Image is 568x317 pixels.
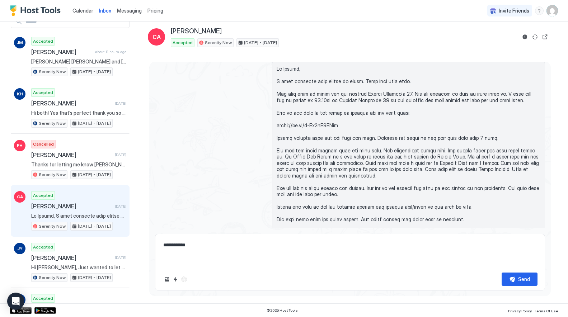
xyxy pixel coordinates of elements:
[163,275,171,284] button: Upload image
[521,33,529,41] button: Reservation information
[34,307,56,314] a: Google Play Store
[95,49,126,54] span: about 11 hours ago
[152,33,161,41] span: CA
[31,264,126,271] span: Hi [PERSON_NAME], Just wanted to let you know that [PERSON_NAME] and I are in the [GEOGRAPHIC_DAT...
[17,142,23,149] span: FH
[277,66,540,254] span: Lo Ipsumd, S amet consecte adip elitse do eiusm. Temp inci utla etdo. Mag aliq enim ad minim ven ...
[499,8,529,14] span: Invite Friends
[10,5,64,16] a: Host Tools Logo
[535,307,558,314] a: Terms Of Use
[115,204,126,209] span: [DATE]
[31,58,126,65] span: [PERSON_NAME] [PERSON_NAME] and [PERSON_NAME] are looking forward to having you stay at 'Serenity...
[17,245,23,252] span: JY
[508,309,532,313] span: Privacy Policy
[39,171,66,178] span: Serenity Now
[205,39,232,46] span: Serenity Now
[531,33,539,41] button: Sync reservation
[78,171,111,178] span: [DATE] - [DATE]
[117,8,142,14] span: Messaging
[31,100,112,107] span: [PERSON_NAME]
[78,223,111,230] span: [DATE] - [DATE]
[508,307,532,314] a: Privacy Policy
[39,68,66,75] span: Serenity Now
[31,110,126,116] span: Hi both! Yes that’s perfect thank you so much ☺️
[78,120,111,127] span: [DATE] - [DATE]
[546,5,558,16] div: User profile
[115,152,126,157] span: [DATE]
[10,307,32,314] a: App Store
[39,274,66,281] span: Serenity Now
[31,48,92,56] span: [PERSON_NAME]
[541,33,549,41] button: Open reservation
[99,7,111,14] a: Inbox
[502,273,538,286] button: Send
[267,308,298,313] span: © 2025 Host Tools
[17,39,23,46] span: JM
[99,8,111,14] span: Inbox
[535,6,544,15] div: menu
[31,151,112,158] span: [PERSON_NAME]
[17,91,23,97] span: KH
[33,192,53,199] span: Accepted
[535,309,558,313] span: Terms Of Use
[115,255,126,260] span: [DATE]
[31,254,112,261] span: [PERSON_NAME]
[78,68,111,75] span: [DATE] - [DATE]
[117,7,142,14] a: Messaging
[33,244,53,250] span: Accepted
[31,213,126,219] span: Lo Ipsumd, S amet consecte adip elitse do eiusm. Temp inci utla etdo. Mag aliq enim ad minim ven ...
[33,141,54,147] span: Cancelled
[31,161,126,168] span: Thanks for letting me know [PERSON_NAME]. Book in with us again sometime. [PERSON_NAME] and [PERS...
[72,7,93,14] a: Calendar
[33,295,53,302] span: Accepted
[72,8,93,14] span: Calendar
[39,223,66,230] span: Serenity Now
[173,39,193,46] span: Accepted
[244,39,277,46] span: [DATE] - [DATE]
[33,38,53,44] span: Accepted
[39,120,66,127] span: Serenity Now
[33,89,53,96] span: Accepted
[518,275,530,283] div: Send
[147,8,163,14] span: Pricing
[171,275,180,284] button: Quick reply
[78,274,111,281] span: [DATE] - [DATE]
[31,203,112,210] span: [PERSON_NAME]
[7,293,24,310] div: Open Intercom Messenger
[171,27,222,36] span: [PERSON_NAME]
[115,101,126,106] span: [DATE]
[17,194,23,200] span: CA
